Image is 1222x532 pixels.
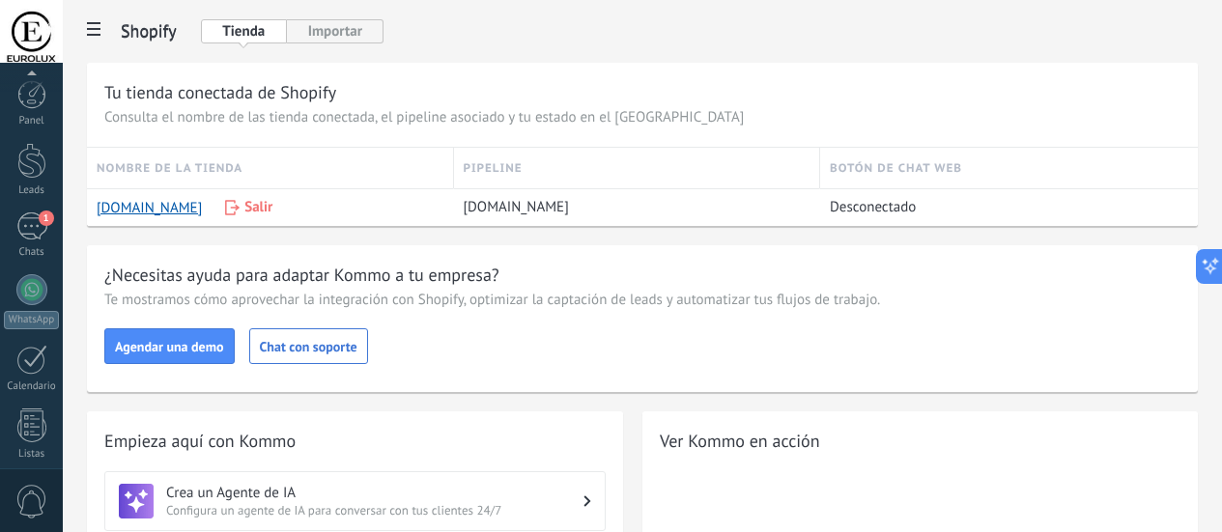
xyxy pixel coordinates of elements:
[97,199,202,217] a: [DOMAIN_NAME]
[830,159,962,178] h3: BOTÓN DE CHAT WEB
[104,108,744,127] span: Consulta el nombre de las tienda conectada, el pipeline asociado y tu estado en el [GEOGRAPHIC_DATA]
[4,311,59,329] div: WhatsApp
[4,184,60,197] div: Leads
[166,502,583,518] span: Configura un agente de IA para conversar con tus clientes 24/7
[104,429,606,453] h3: Empieza aquí con Kommo
[104,263,1180,287] h3: ¿Necesitas ayuda para adaptar Kommo a tu empresa?
[660,429,1180,453] h3: Ver Kommo en acción
[104,291,880,310] span: Te mostramos cómo aprovechar la integración con Shopify, optimizar la captación de leads y automa...
[4,380,60,393] div: Calendario
[214,190,282,225] button: Salir
[97,159,242,178] h3: Nombre de la tienda
[201,19,287,43] button: Tienda
[244,201,282,214] p: Salir
[4,246,60,259] div: Chats
[4,115,60,127] div: Panel
[249,328,368,365] button: Chat con soporte
[104,328,235,365] button: Agendar una demo
[4,448,60,461] div: Listas
[260,340,357,353] span: Chat con soporte
[464,198,569,217] span: [DOMAIN_NAME]
[166,484,583,502] h3: Crea un Agente de IA
[115,340,224,353] span: Agendar una demo
[39,210,54,226] span: 1
[104,80,1180,104] h3: Tu tienda conectada de Shopify
[287,19,384,43] button: Importar
[464,159,523,178] h3: Pipeline
[121,12,177,50] h2: Shopify
[830,198,916,217] span: Desconectado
